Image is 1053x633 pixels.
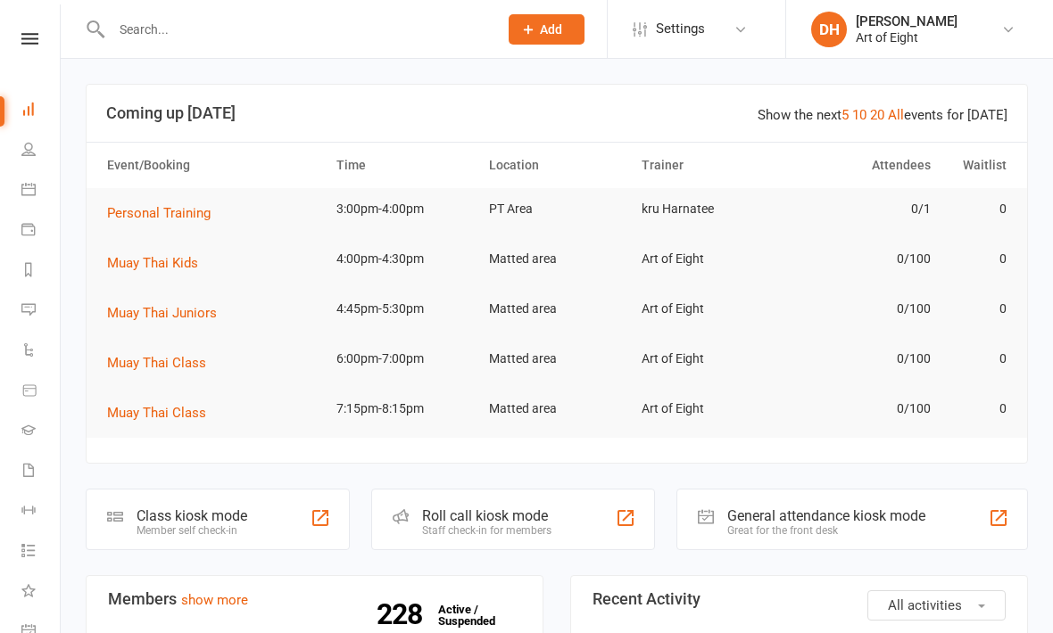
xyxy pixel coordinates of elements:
[727,524,925,537] div: Great for the front desk
[377,601,429,628] strong: 228
[727,507,925,524] div: General attendance kiosk mode
[758,104,1007,126] div: Show the next events for [DATE]
[939,338,1016,380] td: 0
[870,107,884,123] a: 20
[634,288,786,330] td: Art of Eight
[786,238,939,280] td: 0/100
[328,338,481,380] td: 6:00pm-7:00pm
[422,524,551,537] div: Staff check-in for members
[106,17,485,42] input: Search...
[888,597,962,613] span: All activities
[786,143,939,188] th: Attendees
[328,288,481,330] td: 4:45pm-5:30pm
[21,171,62,211] a: Calendar
[786,388,939,430] td: 0/100
[107,252,211,274] button: Muay Thai Kids
[481,288,634,330] td: Matted area
[107,355,206,371] span: Muay Thai Class
[786,188,939,230] td: 0/1
[481,143,634,188] th: Location
[786,288,939,330] td: 0/100
[21,251,62,292] a: Reports
[481,188,634,230] td: PT Area
[867,590,1006,621] button: All activities
[328,188,481,230] td: 3:00pm-4:00pm
[21,372,62,412] a: Product Sales
[21,211,62,251] a: Payments
[634,388,786,430] td: Art of Eight
[137,507,247,524] div: Class kiosk mode
[106,104,1007,122] h3: Coming up [DATE]
[107,402,219,423] button: Muay Thai Class
[181,592,248,608] a: show more
[634,188,786,230] td: kru Harnatee
[21,91,62,131] a: Dashboard
[99,143,328,188] th: Event/Booking
[593,590,1006,608] h3: Recent Activity
[21,131,62,171] a: People
[328,143,481,188] th: Time
[856,13,958,29] div: [PERSON_NAME]
[540,22,562,37] span: Add
[108,590,521,608] h3: Members
[888,107,904,123] a: All
[939,388,1016,430] td: 0
[656,9,705,49] span: Settings
[481,238,634,280] td: Matted area
[481,338,634,380] td: Matted area
[856,29,958,45] div: Art of Eight
[939,288,1016,330] td: 0
[481,388,634,430] td: Matted area
[509,14,585,45] button: Add
[634,238,786,280] td: Art of Eight
[107,202,223,224] button: Personal Training
[21,572,62,612] a: What's New
[842,107,849,123] a: 5
[107,255,198,271] span: Muay Thai Kids
[328,238,481,280] td: 4:00pm-4:30pm
[107,205,211,221] span: Personal Training
[107,352,219,374] button: Muay Thai Class
[939,238,1016,280] td: 0
[107,305,217,321] span: Muay Thai Juniors
[328,388,481,430] td: 7:15pm-8:15pm
[634,338,786,380] td: Art of Eight
[811,12,847,47] div: DH
[107,405,206,421] span: Muay Thai Class
[137,524,247,537] div: Member self check-in
[422,507,551,524] div: Roll call kiosk mode
[939,188,1016,230] td: 0
[939,143,1016,188] th: Waitlist
[852,107,866,123] a: 10
[634,143,786,188] th: Trainer
[786,338,939,380] td: 0/100
[107,302,229,324] button: Muay Thai Juniors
